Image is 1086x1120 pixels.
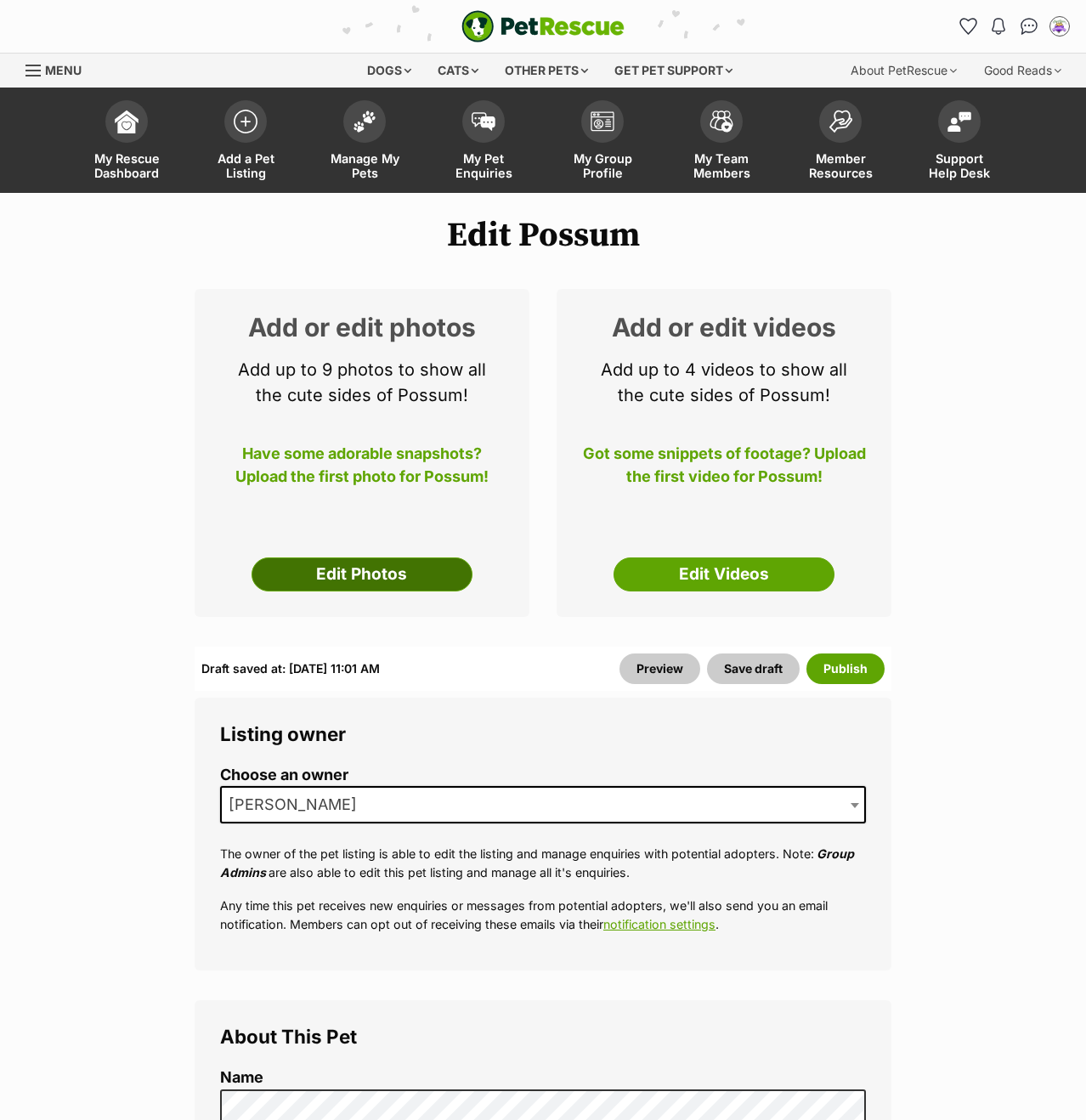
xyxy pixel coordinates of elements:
[201,653,380,684] div: Draft saved at: [DATE] 11:01 AM
[683,151,760,180] span: My Team Members
[662,92,781,193] a: My Team Members
[220,1069,866,1087] label: Name
[424,92,543,193] a: My Pet Enquiries
[220,845,866,881] p: The owner of the pet listing is able to edit the listing and manage enquiries with potential adop...
[781,92,900,193] a: Member Resources
[710,110,733,133] img: team-members-icon-5396bd8760b3fe7c0b43da4ab00e1e3bb1a5d9ba89233759b79545d2d3fc5d0d.svg
[220,722,346,745] span: Listing owner
[543,92,662,193] a: My Group Profile
[220,766,866,784] label: Choose an owner
[355,54,423,88] div: Dogs
[564,151,641,180] span: My Group Profile
[954,13,981,40] a: Favourites
[582,357,866,408] p: Add up to 4 videos to show all the cute sides of Possum!
[252,557,472,591] a: Edit Photos
[1051,18,1068,35] img: Kaede Ker profile pic
[305,92,424,193] a: Manage My Pets
[954,13,1073,40] ul: Account quick links
[25,54,93,84] a: Menu
[619,653,700,684] a: Preview
[220,1025,357,1048] span: About This Pet
[222,793,374,817] span: Samantha Blake
[88,151,165,180] span: My Rescue Dashboard
[1021,18,1038,35] img: chat-41dd97257d64d25036548639549fe6c8038ab92f7586957e7f3b1b290dea8141.svg
[353,110,376,133] img: manage-my-pets-icon-02211641906a0b7f246fdf0571729dbe1e7629f14944591b6c1af311fb30b64b.svg
[220,314,504,340] h2: Add or edit photos
[115,110,139,133] img: dashboard-icon-eb2f2d2d3e046f16d808141f083e7271f6b2e854fb5c12c21221c1fb7104beca.svg
[220,897,866,933] p: Any time this pet receives new enquiries or messages from potential adopters, we'll also send you...
[472,112,495,131] img: pet-enquiries-icon-7e3ad2cf08bfb03b45e93fb7055b45f3efa6380592205ae92323e6603595dc1f.svg
[67,92,186,193] a: My Rescue Dashboard
[591,111,614,132] img: group-profile-icon-3fa3cf56718a62981997c0bc7e787c4b2cf8bcc04b72c1350f741eb67cf2f40e.svg
[707,653,800,684] button: Save draft
[582,314,866,340] h2: Add or edit videos
[582,442,866,498] p: Got some snippets of footage? Upload the first video for Possum!
[220,357,504,408] p: Add up to 9 photos to show all the cute sides of Possum!
[900,92,1019,193] a: Support Help Desk
[220,442,504,498] p: Have some adorable snapshots? Upload the first photo for Possum!
[45,63,82,77] span: Menu
[992,18,1005,35] img: notifications-46538b983faf8c2785f20acdc204bb7945ddae34d4c08c2a6579f10ce5e182be.svg
[614,557,834,591] a: Edit Videos
[445,151,522,180] span: My Pet Enquiries
[186,92,305,193] a: Add a Pet Listing
[921,151,998,180] span: Support Help Desk
[839,54,969,88] div: About PetRescue
[1046,13,1073,40] button: My account
[1015,13,1043,40] a: Conversations
[602,54,744,88] div: Get pet support
[234,110,257,133] img: add-pet-listing-icon-0afa8454b4691262ce3f59096e99ab1cd57d4a30225e0717b998d2c9b9846f56.svg
[220,846,854,879] em: Group Admins
[947,111,971,132] img: help-desk-icon-fdf02630f3aa405de69fd3d07c3f3aa587a6932b1a1747fa1d2bba05be0121f9.svg
[207,151,284,180] span: Add a Pet Listing
[326,151,403,180] span: Manage My Pets
[802,151,879,180] span: Member Resources
[985,13,1012,40] button: Notifications
[972,54,1073,88] div: Good Reads
[461,10,625,42] a: PetRescue
[426,54,490,88] div: Cats
[603,917,716,931] a: notification settings
[220,786,866,823] span: Samantha Blake
[493,54,600,88] div: Other pets
[829,110,852,133] img: member-resources-icon-8e73f808a243e03378d46382f2149f9095a855e16c252ad45f914b54edf8863c.svg
[806,653,885,684] button: Publish
[461,10,625,42] img: logo-e224e6f780fb5917bec1dbf3a21bbac754714ae5b6737aabdf751b685950b380.svg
